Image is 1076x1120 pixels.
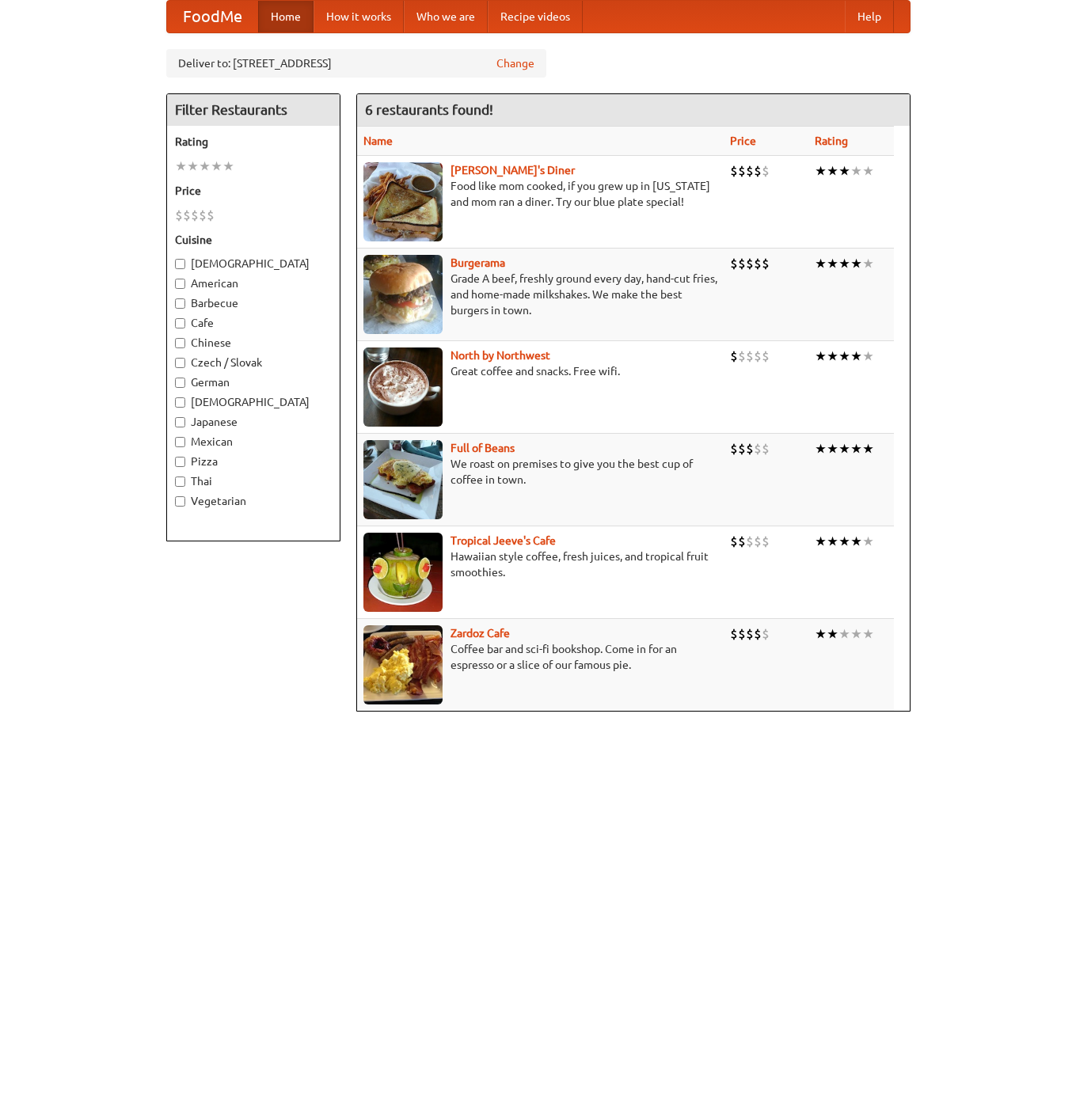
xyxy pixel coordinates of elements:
[827,625,838,643] li: ★
[451,627,510,640] b: Zardoz Cafe
[451,442,515,454] a: Full of Beans
[166,49,546,78] div: Deliver to: [STREET_ADDRESS]
[838,255,850,272] li: ★
[738,347,746,365] li: $
[488,1,583,32] a: Recipe videos
[191,207,199,224] li: $
[175,417,185,427] input: Japanese
[175,355,332,370] label: Czech / Slovak
[175,437,185,447] input: Mexican
[730,135,756,147] a: Price
[746,347,754,365] li: $
[175,414,332,430] label: Japanese
[175,454,332,469] label: Pizza
[845,1,894,32] a: Help
[850,162,862,180] li: ★
[363,271,717,318] p: Grade A beef, freshly ground every day, hand-cut fries, and home-made milkshakes. We make the bes...
[175,318,185,328] input: Cafe
[746,162,754,180] li: $
[815,162,827,180] li: ★
[314,1,404,32] a: How it works
[175,298,185,309] input: Barbecue
[827,255,838,272] li: ★
[175,496,185,507] input: Vegetarian
[827,347,838,365] li: ★
[365,102,493,117] ng-pluralize: 6 restaurants found!
[363,347,443,427] img: north.jpg
[363,549,717,580] p: Hawaiian style coffee, fresh juices, and tropical fruit smoothies.
[754,625,762,643] li: $
[175,134,332,150] h5: Rating
[815,625,827,643] li: ★
[738,625,746,643] li: $
[730,440,738,457] li: $
[730,625,738,643] li: $
[850,440,862,457] li: ★
[175,207,183,224] li: $
[451,256,505,269] a: Burgerama
[167,1,258,32] a: FoodMe
[850,255,862,272] li: ★
[862,533,874,550] li: ★
[175,476,185,487] input: Thai
[258,1,314,32] a: Home
[363,363,717,379] p: Great coffee and snacks. Free wifi.
[838,440,850,457] li: ★
[862,347,874,365] li: ★
[363,641,717,673] p: Coffee bar and sci-fi bookshop. Come in for an espresso or a slice of our famous pie.
[363,135,393,147] a: Name
[746,440,754,457] li: $
[738,440,746,457] li: $
[175,279,185,289] input: American
[754,533,762,550] li: $
[175,457,185,467] input: Pizza
[451,349,550,362] a: North by Northwest
[762,347,770,365] li: $
[762,625,770,643] li: $
[175,338,185,348] input: Chinese
[762,533,770,550] li: $
[175,394,332,410] label: [DEMOGRAPHIC_DATA]
[363,162,443,241] img: sallys.jpg
[175,358,185,368] input: Czech / Slovak
[363,255,443,334] img: burgerama.jpg
[730,255,738,272] li: $
[838,347,850,365] li: ★
[199,207,207,224] li: $
[762,255,770,272] li: $
[838,162,850,180] li: ★
[746,625,754,643] li: $
[363,625,443,704] img: zardoz.jpg
[211,158,222,175] li: ★
[862,162,874,180] li: ★
[754,440,762,457] li: $
[746,255,754,272] li: $
[730,162,738,180] li: $
[187,158,199,175] li: ★
[363,178,717,210] p: Food like mom cooked, if you grew up in [US_STATE] and mom ran a diner. Try our blue plate special!
[838,625,850,643] li: ★
[175,493,332,509] label: Vegetarian
[730,533,738,550] li: $
[838,533,850,550] li: ★
[762,440,770,457] li: $
[827,440,838,457] li: ★
[175,275,332,291] label: American
[175,473,332,489] label: Thai
[738,533,746,550] li: $
[175,232,332,248] h5: Cuisine
[862,625,874,643] li: ★
[363,440,443,519] img: beans.jpg
[815,255,827,272] li: ★
[451,164,575,177] a: [PERSON_NAME]'s Diner
[183,207,191,224] li: $
[199,158,211,175] li: ★
[363,533,443,612] img: jeeves.jpg
[850,625,862,643] li: ★
[207,207,215,224] li: $
[175,397,185,408] input: [DEMOGRAPHIC_DATA]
